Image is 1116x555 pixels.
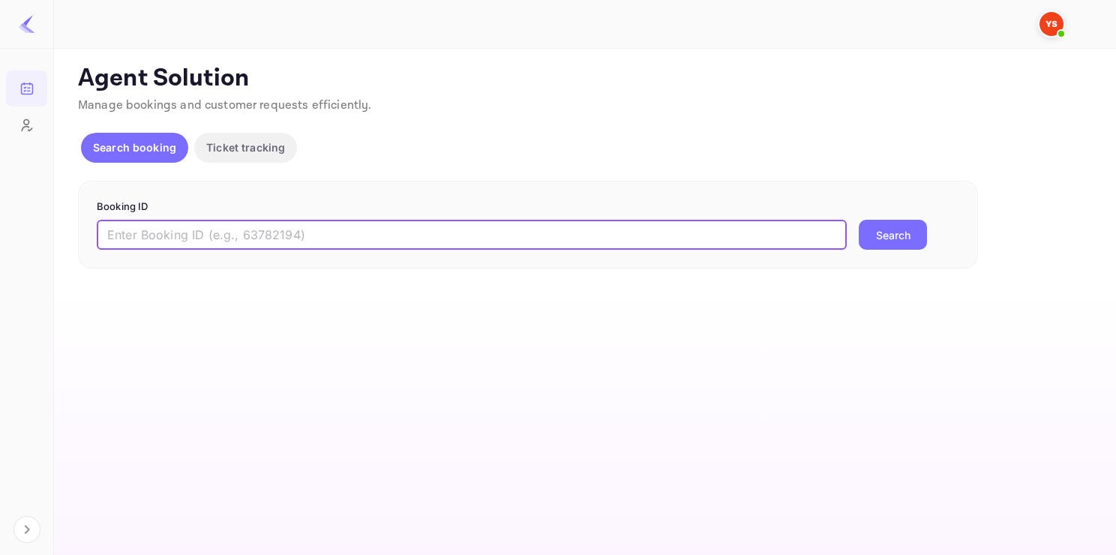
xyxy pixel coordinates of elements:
[859,220,927,250] button: Search
[13,516,40,543] button: Expand navigation
[78,64,1089,94] p: Agent Solution
[93,139,176,155] p: Search booking
[97,199,959,214] p: Booking ID
[6,107,47,142] a: Customers
[6,70,47,105] a: Bookings
[1039,12,1063,36] img: Yandex Support
[97,220,847,250] input: Enter Booking ID (e.g., 63782194)
[78,97,372,113] span: Manage bookings and customer requests efficiently.
[18,15,36,33] img: LiteAPI
[206,139,285,155] p: Ticket tracking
